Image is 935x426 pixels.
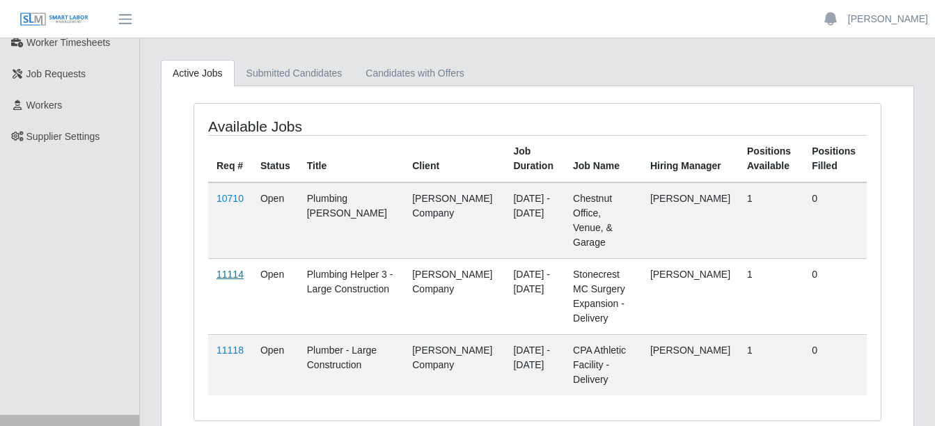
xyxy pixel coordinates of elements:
h4: Available Jobs [208,118,471,135]
td: CPA Athletic Facility - Delivery [565,334,642,395]
a: Submitted Candidates [235,60,354,87]
td: Open [252,258,299,334]
td: Chestnut Office, Venue, & Garage [565,182,642,259]
th: Title [299,135,404,182]
th: Req # [208,135,252,182]
td: 1 [739,182,803,259]
a: Candidates with Offers [354,60,476,87]
td: 0 [803,182,867,259]
td: [PERSON_NAME] Company [404,334,505,395]
td: Stonecrest MC Surgery Expansion - Delivery [565,258,642,334]
a: 10710 [217,193,244,204]
a: 11118 [217,345,244,356]
a: 11114 [217,269,244,280]
td: [DATE] - [DATE] [505,258,565,334]
td: [PERSON_NAME] Company [404,258,505,334]
th: Positions Filled [803,135,867,182]
a: [PERSON_NAME] [848,12,928,26]
td: Open [252,182,299,259]
th: Hiring Manager [642,135,739,182]
span: Worker Timesheets [26,37,110,48]
td: Plumbing [PERSON_NAME] [299,182,404,259]
span: Workers [26,100,63,111]
a: Active Jobs [161,60,235,87]
td: [PERSON_NAME] [642,258,739,334]
td: 0 [803,258,867,334]
td: Open [252,334,299,395]
span: Supplier Settings [26,131,100,142]
img: SLM Logo [19,12,89,27]
td: [PERSON_NAME] [642,182,739,259]
th: Status [252,135,299,182]
td: 0 [803,334,867,395]
td: 1 [739,258,803,334]
td: [PERSON_NAME] [642,334,739,395]
td: [PERSON_NAME] Company [404,182,505,259]
th: Job Name [565,135,642,182]
th: Client [404,135,505,182]
td: [DATE] - [DATE] [505,182,565,259]
td: Plumber - Large Construction [299,334,404,395]
th: Job Duration [505,135,565,182]
td: Plumbing Helper 3 - Large Construction [299,258,404,334]
th: Positions Available [739,135,803,182]
td: [DATE] - [DATE] [505,334,565,395]
td: 1 [739,334,803,395]
span: Job Requests [26,68,86,79]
